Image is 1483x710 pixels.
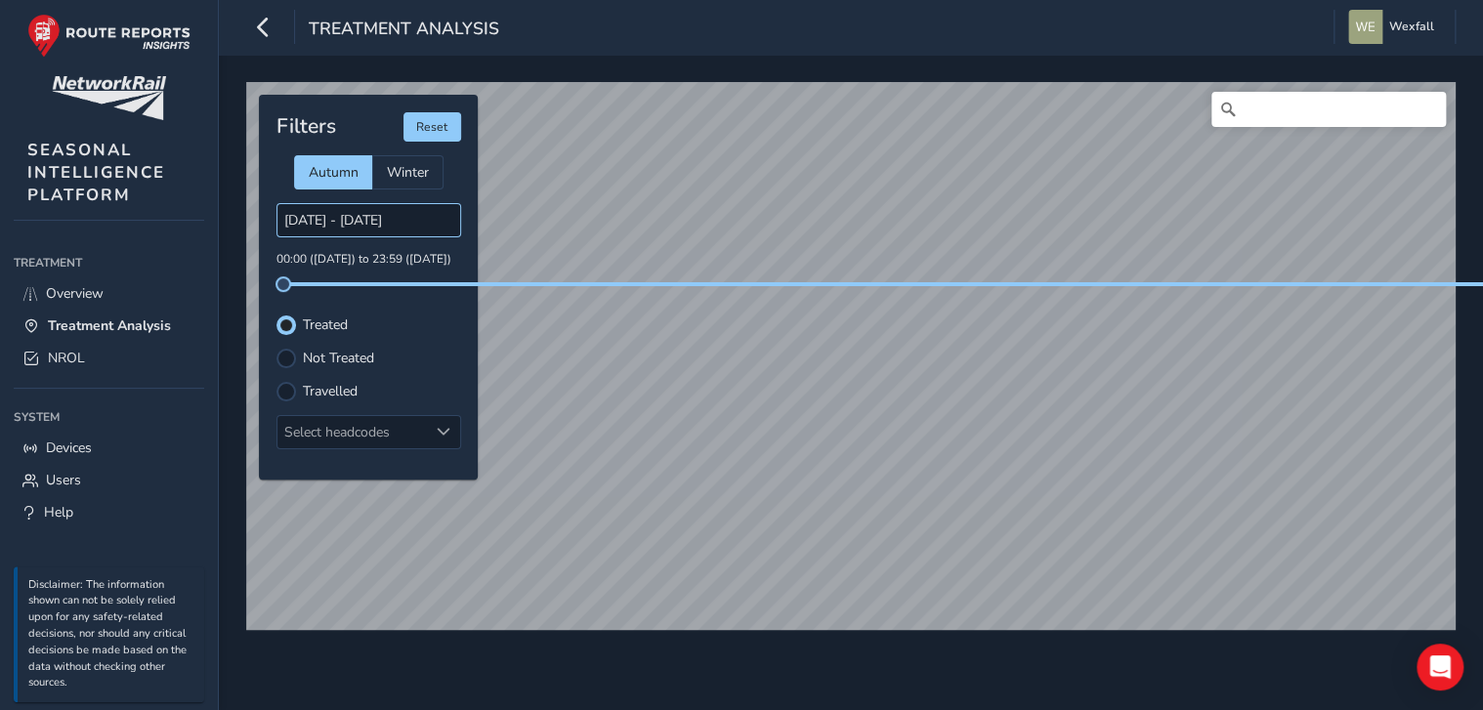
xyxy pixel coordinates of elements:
canvas: Map [246,82,1456,642]
label: Travelled [303,385,358,398]
span: Help [44,503,73,522]
label: Not Treated [303,352,374,365]
span: SEASONAL INTELLIGENCE PLATFORM [27,139,165,206]
a: Help [14,496,204,528]
h4: Filters [276,114,336,139]
input: Search [1211,92,1446,127]
div: Treatment [14,248,204,277]
a: Users [14,464,204,496]
p: Disclaimer: The information shown can not be solely relied upon for any safety-related decisions,... [28,577,194,692]
p: 00:00 ([DATE]) to 23:59 ([DATE]) [276,251,461,269]
div: Winter [372,155,444,189]
img: diamond-layout [1348,10,1382,44]
button: Wexfall [1348,10,1441,44]
span: Treatment Analysis [48,316,171,335]
button: Reset [403,112,461,142]
div: Open Intercom Messenger [1417,644,1463,690]
div: Autumn [294,155,372,189]
span: Treatment Analysis [309,17,499,44]
img: customer logo [52,76,166,120]
div: System [14,402,204,432]
a: Treatment Analysis [14,310,204,342]
a: NROL [14,342,204,374]
span: Wexfall [1389,10,1434,44]
a: Devices [14,432,204,464]
label: Treated [303,318,348,332]
div: Select headcodes [277,416,428,448]
span: Devices [46,439,92,457]
a: Overview [14,277,204,310]
span: NROL [48,349,85,367]
span: Autumn [309,163,359,182]
img: rr logo [27,14,191,58]
span: Winter [387,163,429,182]
span: Users [46,471,81,489]
span: Overview [46,284,104,303]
